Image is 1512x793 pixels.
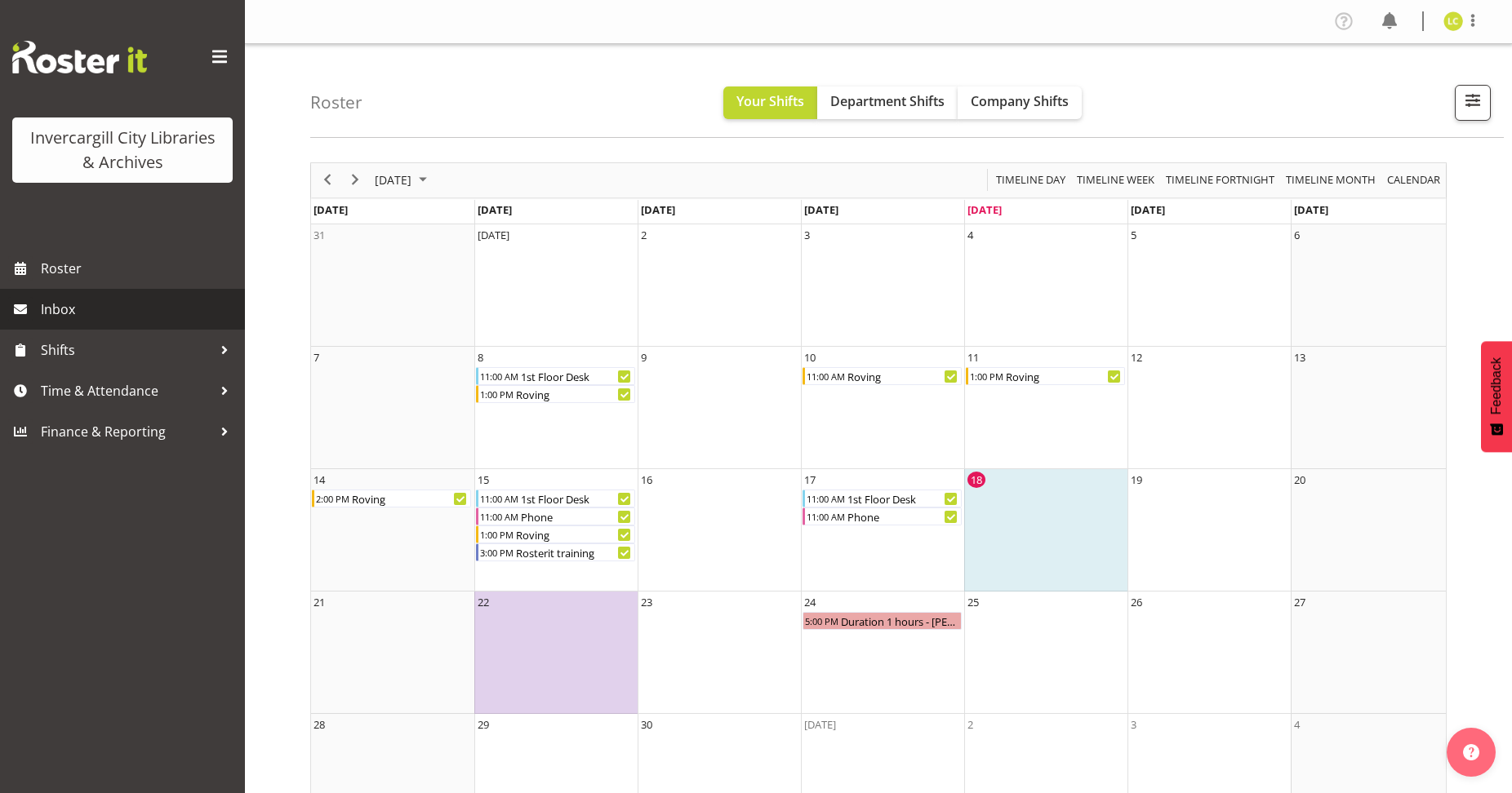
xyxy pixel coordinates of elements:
button: Filter Shifts [1455,85,1491,121]
td: Tuesday, September 9, 2025 [638,347,801,469]
img: Rosterit website logo [12,41,147,73]
div: Rosterit training [514,544,634,560]
button: Fortnight [1163,170,1278,190]
span: Timeline Day [994,170,1067,190]
span: [DATE] [314,202,348,217]
div: previous period [314,163,341,197]
span: Timeline Month [1284,170,1377,190]
span: Department Shifts [830,92,945,110]
td: Monday, September 1, 2025 [474,224,638,347]
div: 11:00 AM [478,508,519,525]
div: 20 [1294,472,1305,488]
span: Company Shifts [971,92,1069,110]
div: 6 [1294,227,1300,243]
div: 11 [967,349,979,365]
h4: Roster [310,93,362,112]
span: [DATE] [373,170,413,190]
div: 9 [641,349,647,365]
div: 11:00 AM [805,368,846,384]
button: Month [1385,170,1443,190]
div: 5:00 PM [803,613,839,629]
div: 1st Floor Desk Begin From Wednesday, September 17, 2025 at 11:00:00 AM GMT+12:00 Ends At Wednesda... [803,490,962,507]
div: 21 [314,594,325,610]
div: 13 [1294,349,1305,365]
span: Finance & Reporting [41,419,212,444]
td: Saturday, September 6, 2025 [1291,224,1454,347]
div: 2 [967,716,973,733]
td: Thursday, September 11, 2025 [964,347,1127,469]
div: 23 [641,594,652,610]
div: 28 [314,716,325,733]
td: Monday, September 8, 2025 [474,347,638,469]
div: Phone [846,508,961,525]
div: Roving [846,368,961,384]
td: Saturday, September 20, 2025 [1291,469,1454,591]
div: 1st Floor Desk Begin From Monday, September 8, 2025 at 11:00:00 AM GMT+12:00 Ends At Monday, Sept... [476,367,635,385]
div: next period [341,163,369,197]
div: 14 [314,472,325,488]
span: [DATE] [1294,202,1328,217]
div: 29 [478,716,489,733]
div: 7 [314,349,319,365]
td: Saturday, September 27, 2025 [1291,591,1454,714]
td: Tuesday, September 23, 2025 [638,591,801,714]
div: 26 [1131,594,1142,610]
div: Roving [350,490,470,507]
div: 2 [641,227,647,243]
div: Duration 1 hours - [PERSON_NAME] [839,613,961,629]
span: [DATE] [804,202,838,217]
button: Previous [317,170,339,190]
button: Your Shifts [723,86,817,119]
div: 1st Floor Desk [519,368,634,384]
td: Thursday, September 18, 2025 [964,469,1127,591]
div: Phone [519,508,634,525]
button: September 2025 [372,170,434,190]
td: Sunday, September 21, 2025 [311,591,474,714]
button: Next [345,170,367,190]
div: 25 [967,594,979,610]
span: Shifts [41,338,212,362]
td: Sunday, September 7, 2025 [311,347,474,469]
div: 11:00 AM [805,490,846,507]
div: Roving [514,386,634,402]
div: Phone Begin From Monday, September 15, 2025 at 11:00:00 AM GMT+12:00 Ends At Monday, September 15... [476,507,635,525]
div: 12 [1131,349,1142,365]
div: 1:00 PM [478,386,514,402]
img: linda-cooper11673.jpg [1443,11,1463,31]
div: 10 [804,349,816,365]
span: Feedback [1489,357,1504,414]
div: 1st Floor Desk Begin From Monday, September 15, 2025 at 11:00:00 AM GMT+12:00 Ends At Monday, Sep... [476,490,635,507]
button: Timeline Month [1283,170,1379,190]
div: Roving [514,526,634,543]
button: Timeline Week [1074,170,1158,190]
td: Tuesday, September 16, 2025 [638,469,801,591]
div: 15 [478,472,489,488]
td: Friday, September 26, 2025 [1127,591,1291,714]
div: September 2025 [369,163,437,197]
span: calendar [1385,170,1442,190]
td: Monday, September 22, 2025 [474,591,638,714]
div: Phone Begin From Wednesday, September 17, 2025 at 11:00:00 AM GMT+12:00 Ends At Wednesday, Septem... [803,507,962,525]
div: Roving Begin From Monday, September 15, 2025 at 1:00:00 PM GMT+12:00 Ends At Monday, September 15... [476,525,635,543]
div: 24 [804,594,816,610]
td: Friday, September 19, 2025 [1127,469,1291,591]
div: Invercargill City Libraries & Archives [29,126,216,175]
span: [DATE] [478,202,512,217]
span: [DATE] [1131,202,1165,217]
div: 4 [1294,716,1300,733]
td: Tuesday, September 2, 2025 [638,224,801,347]
div: [DATE] [478,227,509,243]
div: Rosterit training Begin From Monday, September 15, 2025 at 3:00:00 PM GMT+12:00 Ends At Monday, S... [476,543,635,561]
div: 4 [967,227,973,243]
div: 2:00 PM [314,490,350,507]
button: Timeline Day [994,170,1069,190]
div: 17 [804,472,816,488]
div: 11:00 AM [478,368,519,384]
td: Thursday, September 4, 2025 [964,224,1127,347]
td: Sunday, September 14, 2025 [311,469,474,591]
div: 1:00 PM [478,526,514,543]
span: Inbox [41,297,237,321]
button: Department Shifts [817,86,958,119]
div: 22 [478,594,489,610]
td: Monday, September 15, 2025 [474,469,638,591]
